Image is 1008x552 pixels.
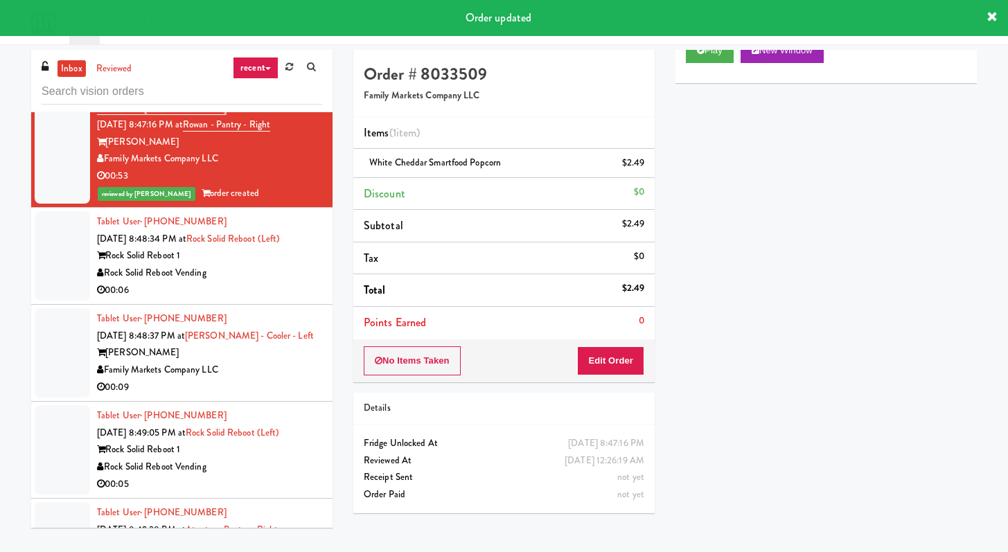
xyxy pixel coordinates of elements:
div: $2.49 [622,154,645,172]
span: · [PHONE_NUMBER] [140,312,227,325]
a: Tablet User· [PHONE_NUMBER] [97,101,227,115]
div: Family Markets Company LLC [97,362,322,379]
span: [DATE] 8:48:37 PM at [97,329,185,342]
div: [DATE] 12:26:19 AM [565,452,644,470]
button: Play [686,38,734,63]
span: · [PHONE_NUMBER] [140,506,227,519]
div: 00:06 [97,282,322,299]
div: 00:05 [97,476,322,493]
span: (1 ) [389,125,421,141]
div: Family Markets Company LLC [97,150,322,168]
a: [PERSON_NAME] - Cooler - Left [185,329,314,342]
span: [DATE] 8:49:05 PM at [97,426,186,439]
div: 00:09 [97,379,322,396]
span: [DATE] 8:48:34 PM at [97,232,186,245]
span: · [PHONE_NUMBER] [140,215,227,228]
ng-pluralize: item [396,125,416,141]
div: $2.49 [622,215,645,233]
a: Tablet User· [PHONE_NUMBER] [97,215,227,228]
div: 0 [639,312,644,330]
span: order created [202,186,259,199]
a: reviewed [93,60,136,78]
li: Tablet User· [PHONE_NUMBER][DATE] 8:47:16 PM atRowan - Pantry - Right[PERSON_NAME]Family Markets ... [31,94,333,208]
span: · [PHONE_NUMBER] [140,409,227,422]
div: Rock Solid Reboot Vending [97,265,322,282]
li: Tablet User· [PHONE_NUMBER][DATE] 8:49:05 PM atRock Solid Reboot (Left)Rock Solid Reboot 1Rock So... [31,402,333,499]
span: Subtotal [364,217,403,233]
button: Edit Order [577,346,644,375]
div: Reviewed At [364,452,644,470]
button: No Items Taken [364,346,461,375]
a: Rowan - Pantry - Right [183,118,270,132]
span: reviewed by [PERSON_NAME] [98,187,195,201]
span: not yet [617,470,644,483]
span: Discount [364,186,405,202]
span: [DATE] 8:49:38 PM at [97,523,186,536]
div: Details [364,400,644,417]
span: Order updated [466,10,531,26]
a: Tablet User· [PHONE_NUMBER] [97,312,227,325]
div: $2.49 [622,280,645,297]
div: Rock Solid Reboot 1 [97,441,322,458]
div: [PERSON_NAME] [97,134,322,151]
a: Atwater - Pantry - Right [186,523,278,536]
div: Rock Solid Reboot Vending [97,458,322,476]
input: Search vision orders [42,79,322,105]
li: Tablet User· [PHONE_NUMBER][DATE] 8:48:37 PM at[PERSON_NAME] - Cooler - Left[PERSON_NAME]Family M... [31,305,333,402]
a: Tablet User· [PHONE_NUMBER] [97,506,227,519]
button: New Window [741,38,824,63]
div: $0 [634,248,644,265]
h4: Order # 8033509 [364,65,644,83]
span: Items [364,125,420,141]
div: [PERSON_NAME] [97,344,322,362]
div: $0 [634,184,644,201]
div: Order Paid [364,486,644,504]
a: inbox [58,60,86,78]
a: Tablet User· [PHONE_NUMBER] [97,409,227,422]
div: 00:53 [97,168,322,185]
a: Rock Solid Reboot (Left) [186,426,279,439]
div: Rock Solid Reboot 1 [97,247,322,265]
div: Fridge Unlocked At [364,435,644,452]
span: [DATE] 8:47:16 PM at [97,118,183,131]
span: Tax [364,250,378,266]
a: recent [233,57,278,79]
span: Total [364,282,386,298]
li: Tablet User· [PHONE_NUMBER][DATE] 8:48:34 PM atRock Solid Reboot (Left)Rock Solid Reboot 1Rock So... [31,208,333,305]
span: Points Earned [364,314,426,330]
a: Rock Solid Reboot (Left) [186,232,280,245]
span: · [PHONE_NUMBER] [140,101,227,114]
h5: Family Markets Company LLC [364,91,644,101]
span: White Cheddar Smartfood Popcorn [369,156,501,169]
div: Receipt Sent [364,469,644,486]
div: [DATE] 8:47:16 PM [568,435,644,452]
span: not yet [617,488,644,501]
